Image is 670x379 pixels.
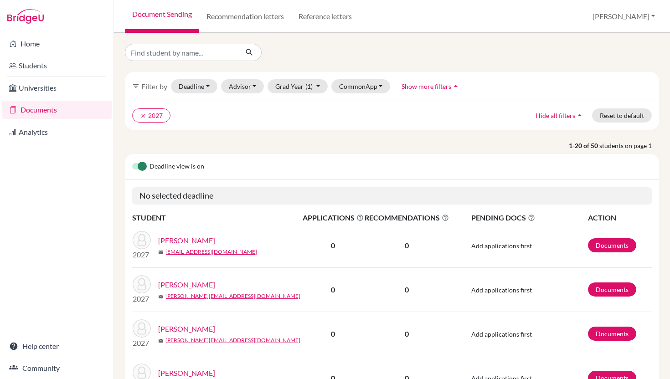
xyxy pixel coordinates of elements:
[7,9,44,24] img: Bridge-U
[331,241,335,250] b: 0
[268,79,328,93] button: Grad Year(1)
[132,187,652,205] h5: No selected deadline
[165,292,300,300] a: [PERSON_NAME][EMAIL_ADDRESS][DOMAIN_NAME]
[2,359,112,377] a: Community
[365,240,449,251] p: 0
[365,212,449,223] span: RECOMMENDATIONS
[165,336,300,344] a: [PERSON_NAME][EMAIL_ADDRESS][DOMAIN_NAME]
[592,108,652,123] button: Reset to default
[132,82,139,90] i: filter_list
[402,82,451,90] span: Show more filters
[158,235,215,246] a: [PERSON_NAME]
[140,113,146,119] i: clear
[2,337,112,355] a: Help center
[471,286,532,294] span: Add applications first
[536,112,575,119] span: Hide all filters
[2,79,112,97] a: Universities
[149,161,204,172] span: Deadline view is on
[588,212,652,224] th: ACTION
[133,275,151,293] img: Ahdab, Diala
[588,238,636,252] a: Documents
[2,35,112,53] a: Home
[569,141,599,150] strong: 1-20 of 50
[588,282,636,297] a: Documents
[158,323,215,334] a: [PERSON_NAME]
[2,123,112,141] a: Analytics
[2,101,112,119] a: Documents
[2,56,112,75] a: Students
[158,338,164,343] span: mail
[221,79,264,93] button: Advisor
[133,293,151,304] p: 2027
[528,108,592,123] button: Hide all filtersarrow_drop_up
[331,285,335,294] b: 0
[132,212,302,224] th: STUDENT
[575,111,584,120] i: arrow_drop_up
[125,44,238,61] input: Find student by name...
[394,79,468,93] button: Show more filtersarrow_drop_up
[471,330,532,338] span: Add applications first
[471,242,532,250] span: Add applications first
[133,338,151,348] p: 2027
[158,250,164,255] span: mail
[588,327,636,341] a: Documents
[171,79,217,93] button: Deadline
[588,8,659,25] button: [PERSON_NAME]
[365,328,449,339] p: 0
[133,231,151,249] img: Afidegnon, David
[158,279,215,290] a: [PERSON_NAME]
[305,82,313,90] span: (1)
[303,212,364,223] span: APPLICATIONS
[165,248,257,256] a: [EMAIL_ADDRESS][DOMAIN_NAME]
[365,284,449,295] p: 0
[133,249,151,260] p: 2027
[158,368,215,379] a: [PERSON_NAME]
[133,319,151,338] img: Al Hassan, Omar
[471,212,588,223] span: PENDING DOCS
[599,141,659,150] span: students on page 1
[451,82,460,91] i: arrow_drop_up
[331,79,391,93] button: CommonApp
[331,329,335,338] b: 0
[141,82,167,91] span: Filter by
[132,108,170,123] button: clear2027
[158,294,164,299] span: mail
